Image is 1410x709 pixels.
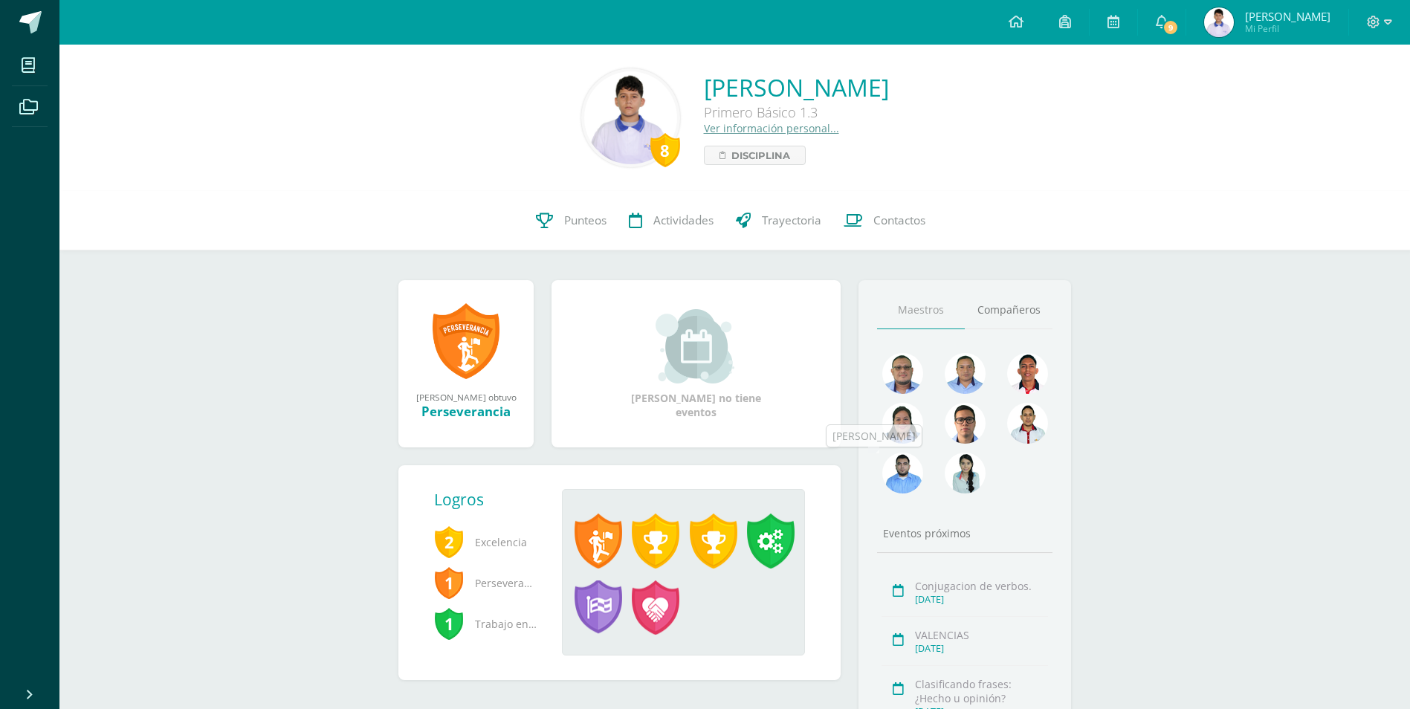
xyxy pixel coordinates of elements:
span: Perseverancia [434,563,538,603]
span: 2 [434,525,464,559]
img: event_small.png [656,309,737,383]
span: [PERSON_NAME] [1245,9,1330,24]
img: 4a7f7f1a360f3d8e2a3425f4c4febaf9.png [882,403,923,444]
div: Clasificando frases: ¿Hecho u opinión? [915,677,1048,705]
div: [PERSON_NAME] no tiene eventos [622,309,771,419]
span: 1 [434,606,464,641]
a: Contactos [832,191,937,250]
img: 99962f3fa423c9b8099341731b303440.png [882,353,923,394]
img: ee48be0ea3c54553fe66209c3883ed6b.png [1204,7,1234,37]
img: 56ad63fe0de8ce470a366ccf655e76de.png [945,453,986,493]
a: Trayectoria [725,191,832,250]
div: [DATE] [915,642,1048,655]
div: VALENCIAS [915,628,1048,642]
a: Ver información personal... [704,121,839,135]
a: [PERSON_NAME] [704,71,889,103]
a: Disciplina [704,146,806,165]
span: Contactos [873,213,925,228]
span: Punteos [564,213,607,228]
div: [PERSON_NAME] obtuvo [413,391,519,403]
img: 2efff582389d69505e60b50fc6d5bd41.png [945,353,986,394]
div: Eventos próximos [877,526,1052,540]
img: b3275fa016b95109afc471d3b448d7ac.png [945,403,986,444]
div: [DATE] [915,593,1048,606]
img: 89a3ce4a01dc90e46980c51de3177516.png [1007,353,1048,394]
a: Maestros [877,291,965,329]
span: Disciplina [731,146,790,164]
a: Punteos [525,191,618,250]
span: Mi Perfil [1245,22,1330,35]
span: Trabajo en equipo [434,603,538,644]
a: Actividades [618,191,725,250]
div: 8 [650,133,680,167]
div: Conjugacion de verbos. [915,579,1048,593]
img: bb84a3b7bf7504f214959ad1f5a3e741.png [882,453,923,493]
div: Perseverancia [413,403,519,420]
a: Compañeros [965,291,1052,329]
div: Logros [434,489,550,510]
div: Primero Básico 1.3 [704,103,889,121]
div: [PERSON_NAME] [832,429,916,444]
span: 1 [434,566,464,600]
img: ad9cdd2d083c6edbcac4cb087784172f.png [584,71,677,164]
span: Actividades [653,213,714,228]
span: 9 [1162,19,1178,36]
img: 6b516411093031de2315839688b6386d.png [1007,403,1048,444]
span: Trayectoria [762,213,821,228]
span: Excelencia [434,522,538,563]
